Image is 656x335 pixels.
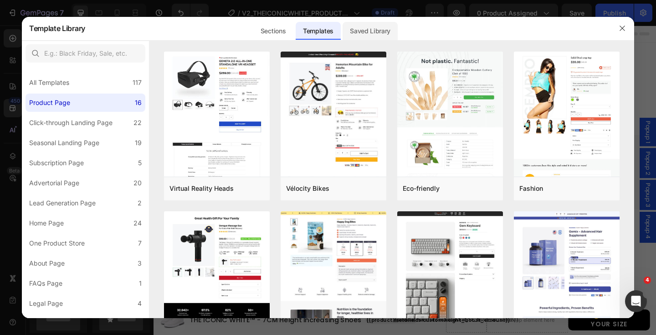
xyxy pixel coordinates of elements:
h1: THE ICONIC WHITE™ - 7CM Height Increasing Shoes [38,315,227,326]
div: 2 [138,318,142,329]
p: ☝SELECT YOUR SIZE [476,311,515,330]
div: Home Page [29,218,64,229]
h2: Template Library [29,16,85,40]
div: 3 [138,258,142,269]
div: 24 [133,218,142,229]
div: 5 [138,157,142,168]
div: 4 [138,298,142,309]
div: 16 [135,97,142,108]
div: All Templates [29,77,69,88]
div: Sections [253,22,293,40]
div: Seasonal Landing Page [29,137,99,148]
div: 2 [138,198,142,209]
div: Fashion [519,183,543,194]
div: 1 [139,278,142,289]
div: One Product Store [29,238,85,249]
div: Contact Page [29,318,70,329]
div: Templates [296,22,341,40]
div: 117 [133,77,142,88]
div: Vélocity Bikes [286,183,329,194]
div: 7 [138,238,142,249]
div: 19 [135,137,142,148]
div: FAQs Page [29,278,62,289]
img: L'EXUDE The Iconic White height-increasing elevator casual shoes, color white, shown in a perspec... [7,307,34,334]
span: Popup 1 [533,104,542,128]
div: About Page [29,258,65,269]
div: Legal Page [29,298,63,309]
div: 20 [133,178,142,188]
div: Lead Generation Page [29,198,96,209]
div: Subscription Page [29,157,84,168]
span: 4 [644,277,651,284]
a: ☝SELECTYOUR SIZE [451,309,540,332]
div: Product Page [29,97,70,108]
div: Saved Library [343,22,398,40]
span: Popup 3 [533,172,542,197]
iframe: Intercom live chat [625,290,647,312]
div: Drop element here [388,317,436,324]
div: 22 [133,117,142,128]
div: {{product.metafields.custom.height_boost_amount}} [231,317,259,324]
div: Advertorial Page [29,178,79,188]
div: Eco-friendly [403,183,440,194]
span: Popup 4 [533,206,542,233]
div: Virtual Reality Heads [169,183,234,194]
div: Click-through Landing Page [29,117,113,128]
span: Popup 2 [533,137,542,162]
input: E.g.: Black Friday, Sale, etc. [26,44,145,63]
div: {{product.metafields.custom.height_boost_or_cotton}} [260,317,287,323]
